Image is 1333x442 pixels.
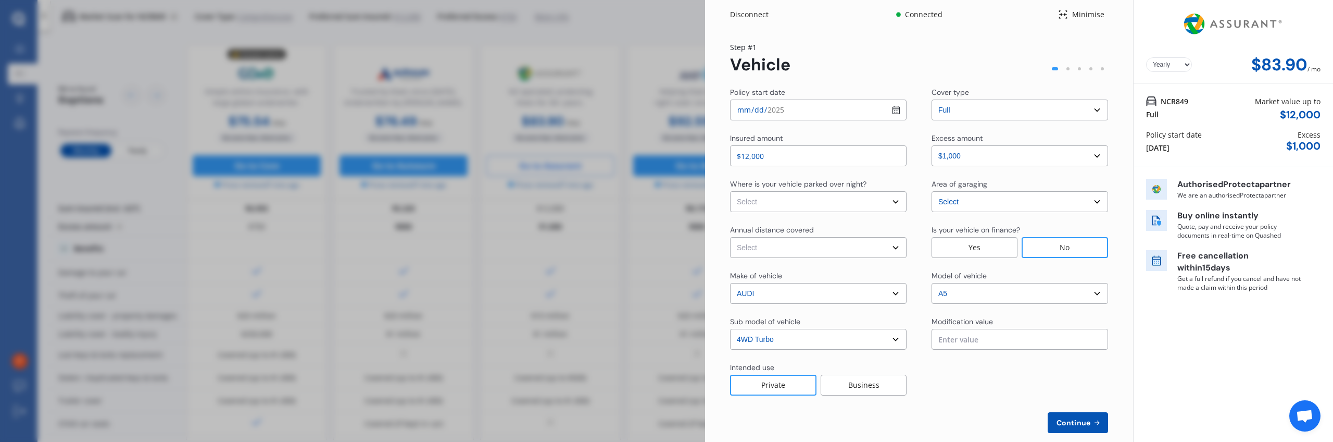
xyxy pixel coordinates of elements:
div: $ 12,000 [1280,109,1321,121]
div: Excess amount [932,133,983,143]
div: Market value up to [1255,96,1321,107]
div: Sub model of vehicle [730,316,800,327]
p: Authorised Protecta partner [1177,179,1302,191]
p: We are an authorised Protecta partner [1177,191,1302,200]
div: Full [1146,109,1159,120]
div: Business [821,375,907,396]
div: / mo [1307,55,1321,75]
div: Vehicle [730,55,790,75]
div: Private [730,375,816,396]
a: Open chat [1289,400,1321,432]
div: Is your vehicle on finance? [932,225,1020,235]
div: No [1022,237,1108,258]
div: Excess [1298,129,1321,140]
img: Assurant.png [1181,4,1286,44]
div: Connected [903,9,944,20]
div: Annual distance covered [730,225,814,235]
div: Insured amount [730,133,783,143]
div: Make of vehicle [730,271,782,281]
div: Policy start date [1146,129,1202,140]
button: Continue [1048,412,1108,433]
p: Free cancellation within 15 days [1177,250,1302,274]
div: [DATE] [1146,142,1169,153]
div: Intended use [730,362,774,373]
span: NCR849 [1161,96,1188,107]
div: Model of vehicle [932,271,987,281]
img: free cancel icon [1146,250,1167,271]
input: Enter insured amount [730,145,907,166]
div: Policy start date [730,87,785,97]
div: Step # 1 [730,42,790,53]
div: Where is your vehicle parked over night? [730,179,866,189]
p: Quote, pay and receive your policy documents in real-time on Quashed [1177,222,1302,240]
p: Get a full refund if you cancel and have not made a claim within this period [1177,274,1302,292]
div: Minimise [1068,9,1108,20]
div: $83.90 [1251,55,1307,75]
div: Area of garaging [932,179,987,189]
div: Disconnect [730,9,780,20]
img: insurer icon [1146,179,1167,200]
div: $ 1,000 [1286,140,1321,152]
input: dd / mm / yyyy [730,100,907,120]
div: Cover type [932,87,969,97]
input: Enter value [932,329,1108,350]
div: Yes [932,237,1017,258]
div: Modification value [932,316,993,327]
img: buy online icon [1146,210,1167,231]
p: Buy online instantly [1177,210,1302,222]
span: Continue [1054,419,1092,427]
